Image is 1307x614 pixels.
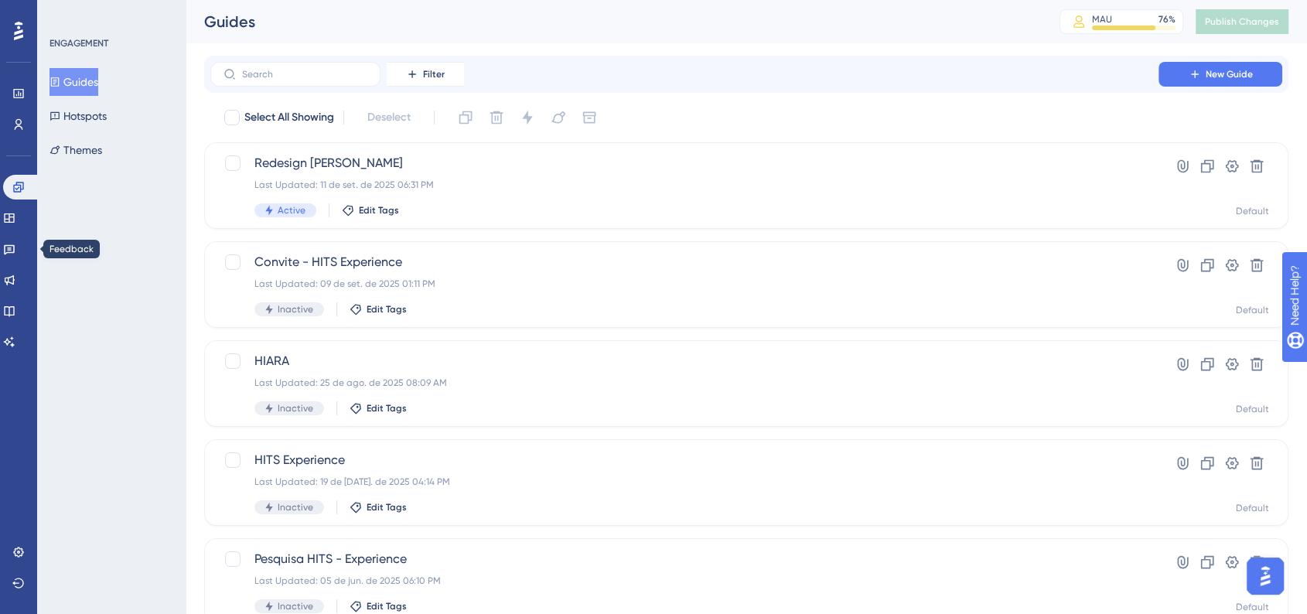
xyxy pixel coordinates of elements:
span: HIARA [254,352,1114,370]
span: Edit Tags [367,303,407,316]
div: Default [1236,205,1269,217]
div: Default [1236,304,1269,316]
button: Themes [49,136,102,164]
div: MAU [1092,13,1112,26]
span: Pesquisa HITS - Experience [254,550,1114,568]
span: Inactive [278,501,313,513]
span: Edit Tags [367,402,407,414]
span: Edit Tags [367,501,407,513]
div: Default [1236,502,1269,514]
span: Redesign [PERSON_NAME] [254,154,1114,172]
button: Hotspots [49,102,107,130]
span: Filter [423,68,445,80]
button: Edit Tags [350,600,407,612]
div: Guides [204,11,1021,32]
button: Guides [49,68,98,96]
span: Deselect [367,108,411,127]
span: Edit Tags [359,204,399,217]
iframe: UserGuiding AI Assistant Launcher [1242,553,1288,599]
span: Inactive [278,303,313,316]
div: Last Updated: 09 de set. de 2025 01:11 PM [254,278,1114,290]
button: New Guide [1159,62,1282,87]
span: Publish Changes [1205,15,1279,28]
button: Publish Changes [1196,9,1288,34]
div: ENGAGEMENT [49,37,108,49]
span: Select All Showing [244,108,334,127]
div: Default [1236,403,1269,415]
div: Last Updated: 25 de ago. de 2025 08:09 AM [254,377,1114,389]
span: Need Help? [36,4,97,22]
div: Last Updated: 05 de jun. de 2025 06:10 PM [254,575,1114,587]
button: Edit Tags [350,303,407,316]
div: 76 % [1159,13,1176,26]
span: Inactive [278,600,313,612]
div: Last Updated: 19 de [DATE]. de 2025 04:14 PM [254,476,1114,488]
button: Filter [387,62,464,87]
button: Deselect [353,104,425,131]
button: Edit Tags [350,501,407,513]
input: Search [242,69,367,80]
span: Edit Tags [367,600,407,612]
span: Inactive [278,402,313,414]
span: Convite - HITS Experience [254,253,1114,271]
div: Default [1236,601,1269,613]
span: New Guide [1206,68,1253,80]
span: Active [278,204,305,217]
button: Edit Tags [350,402,407,414]
button: Edit Tags [342,204,399,217]
div: Last Updated: 11 de set. de 2025 06:31 PM [254,179,1114,191]
span: HITS Experience [254,451,1114,469]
